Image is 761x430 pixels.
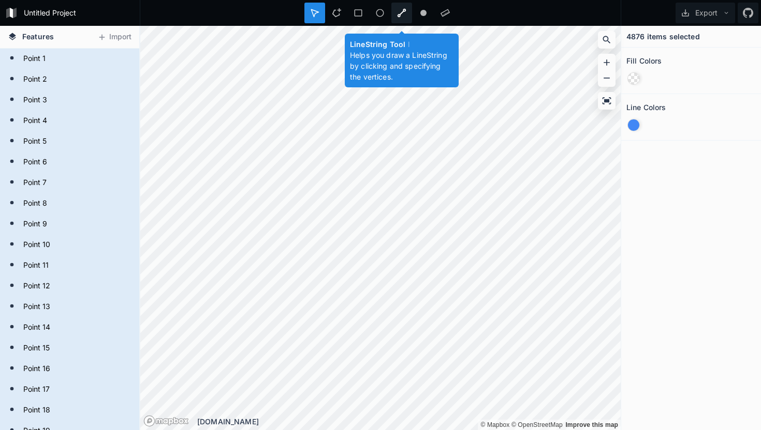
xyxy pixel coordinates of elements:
[408,40,409,49] span: l
[626,53,662,69] h2: Fill Colors
[565,421,618,428] a: Map feedback
[143,415,189,427] a: Mapbox logo
[92,29,137,45] button: Import
[197,416,621,427] div: [DOMAIN_NAME]
[676,3,735,23] button: Export
[350,50,453,82] p: Helps you draw a LineString by clicking and specifying the vertices.
[626,31,700,42] h4: 4876 items selected
[511,421,563,428] a: OpenStreetMap
[626,99,666,115] h2: Line Colors
[22,31,54,42] span: Features
[350,39,453,50] h4: LineString Tool
[480,421,509,428] a: Mapbox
